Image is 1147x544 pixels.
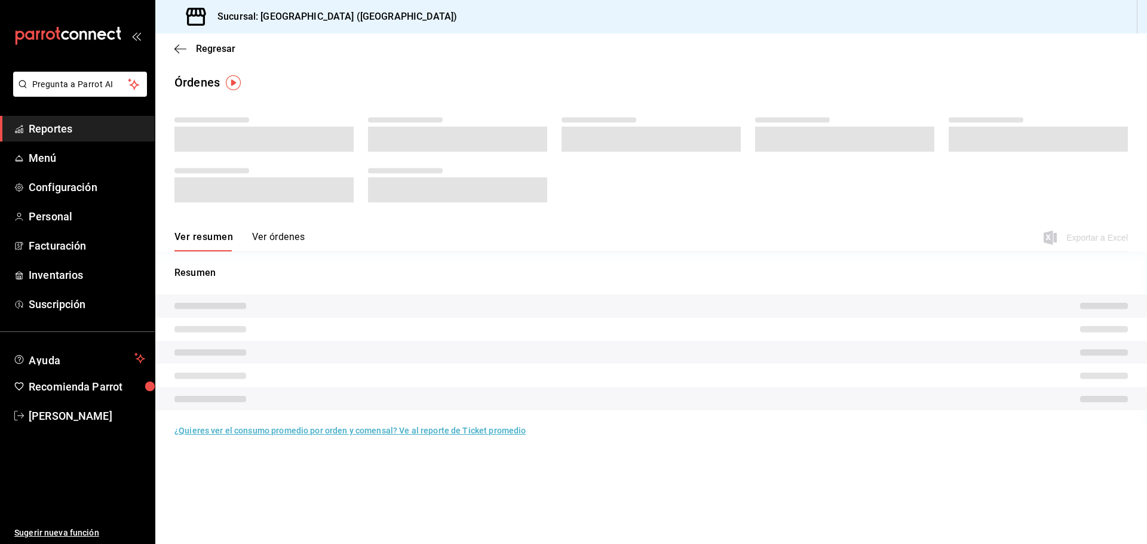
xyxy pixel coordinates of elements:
[8,87,147,99] a: Pregunta a Parrot AI
[29,121,145,137] span: Reportes
[29,150,145,166] span: Menú
[174,266,1128,280] p: Resumen
[174,231,233,251] button: Ver resumen
[13,72,147,97] button: Pregunta a Parrot AI
[226,75,241,90] img: Tooltip marker
[174,231,305,251] div: navigation tabs
[29,179,145,195] span: Configuración
[29,379,145,395] span: Recomienda Parrot
[252,231,305,251] button: Ver órdenes
[174,43,235,54] button: Regresar
[208,10,457,24] h3: Sucursal: [GEOGRAPHIC_DATA] ([GEOGRAPHIC_DATA])
[29,208,145,225] span: Personal
[196,43,235,54] span: Regresar
[29,267,145,283] span: Inventarios
[29,408,145,424] span: [PERSON_NAME]
[14,527,145,539] span: Sugerir nueva función
[174,73,220,91] div: Órdenes
[29,351,130,365] span: Ayuda
[174,426,526,435] a: ¿Quieres ver el consumo promedio por orden y comensal? Ve al reporte de Ticket promedio
[29,296,145,312] span: Suscripción
[32,78,128,91] span: Pregunta a Parrot AI
[131,31,141,41] button: open_drawer_menu
[29,238,145,254] span: Facturación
